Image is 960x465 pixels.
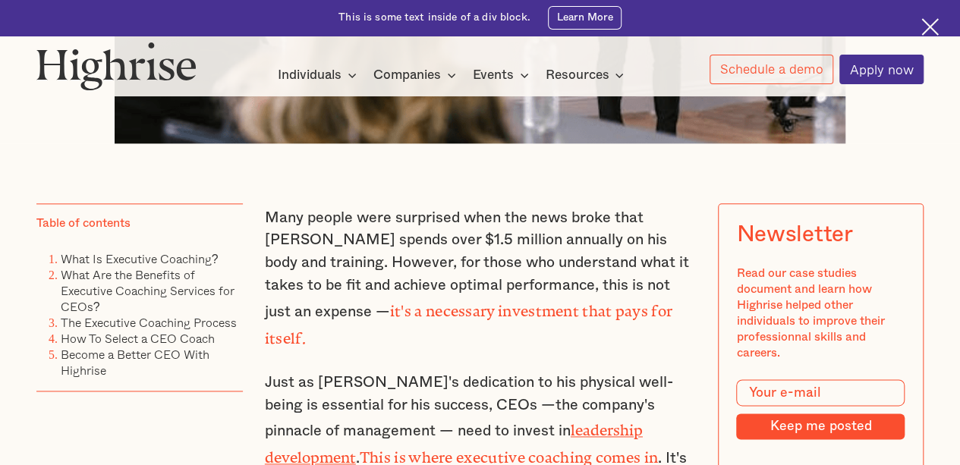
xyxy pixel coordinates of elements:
div: Resources [545,66,609,84]
img: Highrise logo [36,42,197,90]
div: Individuals [278,66,342,84]
a: What Is Executive Coaching? [61,250,219,268]
div: Individuals [278,66,361,84]
a: What Are the Benefits of Executive Coaching Services for CEOs? [61,265,234,316]
strong: This is where executive coaching comes in [360,449,658,458]
a: How To Select a CEO Coach [61,329,215,347]
a: Learn More [548,6,622,30]
div: Newsletter [736,222,852,247]
div: Read our case studies document and learn how Highrise helped other individuals to improve their p... [736,265,905,361]
div: Events [473,66,514,84]
img: Cross icon [921,18,939,36]
p: Many people were surprised when the news broke that [PERSON_NAME] spends over $1.5 million annual... [265,207,696,351]
a: The Executive Coaching Process [61,313,237,331]
a: Become a Better CEO With Highrise [61,345,209,379]
a: leadership development [265,422,643,458]
input: Keep me posted [736,413,905,438]
a: Apply now [839,55,924,84]
div: Resources [545,66,628,84]
div: Companies [373,66,461,84]
input: Your e-mail [736,379,905,407]
div: This is some text inside of a div block. [338,11,530,25]
div: Companies [373,66,441,84]
a: Schedule a demo [710,55,833,84]
div: Events [473,66,534,84]
div: Table of contents [36,215,131,231]
strong: it's a necessary investment that pays for itself. [265,303,672,339]
form: Modal Form [736,379,905,439]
